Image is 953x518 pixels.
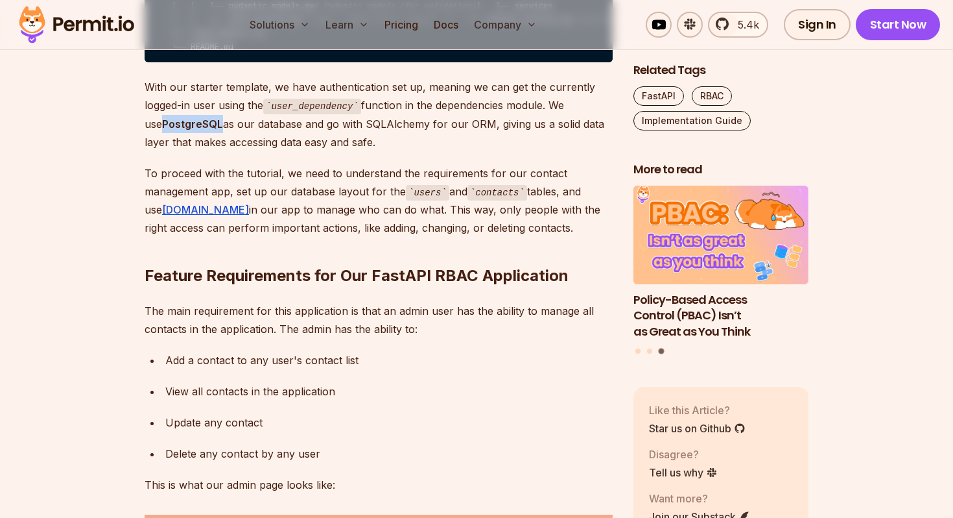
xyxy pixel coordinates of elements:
[633,111,751,130] a: Implementation Guide
[162,117,223,130] strong: PostgreSQL
[263,99,361,114] code: user_dependency
[635,348,641,353] button: Go to slide 1
[692,86,732,106] a: RBAC
[633,186,808,284] img: Policy-Based Access Control (PBAC) Isn’t as Great as You Think
[145,164,613,238] p: To proceed with the tutorial, we need to understand the requirements for our contact management a...
[165,382,613,401] div: View all contacts in the application
[633,86,684,106] a: FastAPI
[406,185,449,201] code: users
[13,3,140,47] img: Permit logo
[856,9,941,40] a: Start Now
[730,17,759,32] span: 5.4k
[145,302,613,338] p: The main requirement for this application is that an admin user has the ability to manage all con...
[633,186,808,340] li: 3 of 3
[165,445,613,463] div: Delete any contact by any user
[708,12,768,38] a: 5.4k
[145,214,613,286] h2: Feature Requirements for Our FastAPI RBAC Application
[633,291,808,339] h3: Policy-Based Access Control (PBAC) Isn’t as Great as You Think
[429,12,464,38] a: Docs
[647,348,652,353] button: Go to slide 2
[244,12,315,38] button: Solutions
[145,476,613,494] p: This is what our admin page looks like:
[633,186,808,356] div: Posts
[649,420,746,436] a: Star us on Github
[658,348,664,354] button: Go to slide 3
[145,78,613,151] p: With our starter template, we have authentication set up, meaning we can get the currently logged...
[469,12,542,38] button: Company
[633,186,808,340] a: Policy-Based Access Control (PBAC) Isn’t as Great as You ThinkPolicy-Based Access Control (PBAC) ...
[165,351,613,369] div: Add a contact to any user's contact list
[162,203,249,216] a: [DOMAIN_NAME]
[649,446,718,462] p: Disagree?
[320,12,374,38] button: Learn
[467,185,527,201] code: contacts
[633,62,808,79] h2: Related Tags
[379,12,423,38] a: Pricing
[784,9,851,40] a: Sign In
[649,464,718,480] a: Tell us why
[649,490,750,506] p: Want more?
[165,413,613,432] div: Update any contact
[633,162,808,178] h2: More to read
[649,402,746,417] p: Like this Article?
